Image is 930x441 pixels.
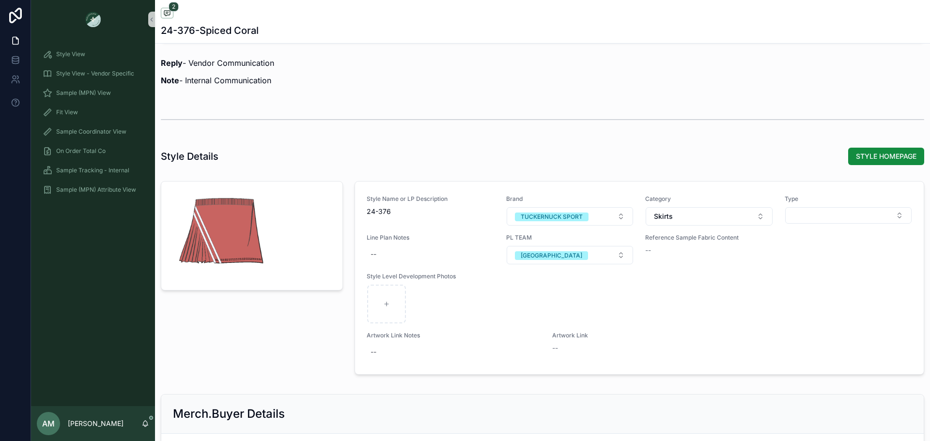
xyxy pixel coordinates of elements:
button: 2 [161,8,173,20]
p: - Vendor Communication [161,57,924,69]
span: Reference Sample Fabric Content [645,234,773,242]
div: [GEOGRAPHIC_DATA] [521,251,582,260]
span: Fit View [56,108,78,116]
img: App logo [85,12,101,27]
div: TUCKERNUCK SPORT [521,213,583,221]
h2: Merch.Buyer Details [173,406,285,422]
span: Brand [506,195,634,203]
span: Style View - Vendor Specific [56,70,134,77]
a: Style View - Vendor Specific [37,65,149,82]
button: Select Button [646,207,773,226]
p: [PERSON_NAME] [68,419,124,428]
span: Sample Tracking - Internal [56,167,129,174]
span: Style View [56,50,85,58]
div: scrollable content [31,39,155,211]
span: 2 [169,2,179,12]
a: On Order Total Co [37,142,149,160]
span: On Order Total Co [56,147,106,155]
span: 24-376 [367,207,495,216]
a: Fit View [37,104,149,121]
span: Category [645,195,773,203]
a: Style View [37,46,149,63]
strong: Reply [161,58,183,68]
a: Sample Tracking - Internal [37,162,149,179]
button: Select Button [507,246,634,264]
span: Skirts [654,212,673,221]
span: Artwork Link [552,332,680,339]
span: -- [552,343,558,353]
span: Type [785,195,913,203]
span: Line Plan Notes [367,234,495,242]
a: Sample (MPN) Attribute View [37,181,149,198]
span: -- [645,245,651,255]
button: STYLE HOMEPAGE [848,148,924,165]
p: - Internal Communication [161,75,924,86]
h1: Style Details [161,150,218,163]
a: Sample (MPN) View [37,84,149,102]
div: -- [371,249,376,259]
span: Sample Coordinator View [56,128,126,136]
span: Artwork Link Notes [367,332,541,339]
span: PL TEAM [506,234,634,242]
span: Sample (MPN) View [56,89,111,97]
span: AM [42,418,55,429]
button: Select Button [785,207,912,224]
button: Select Button [507,207,634,226]
div: Screenshot-2025-08-06-at-1.17.54-PM.png [173,187,266,280]
span: Sample (MPN) Attribute View [56,186,136,194]
span: STYLE HOMEPAGE [856,152,916,161]
div: -- [371,347,376,357]
strong: Note [161,76,179,85]
h1: 24-376-Spiced Coral [161,24,259,37]
span: Style Level Development Photos [367,273,912,280]
span: Style Name or LP Description [367,195,495,203]
a: Sample Coordinator View [37,123,149,140]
